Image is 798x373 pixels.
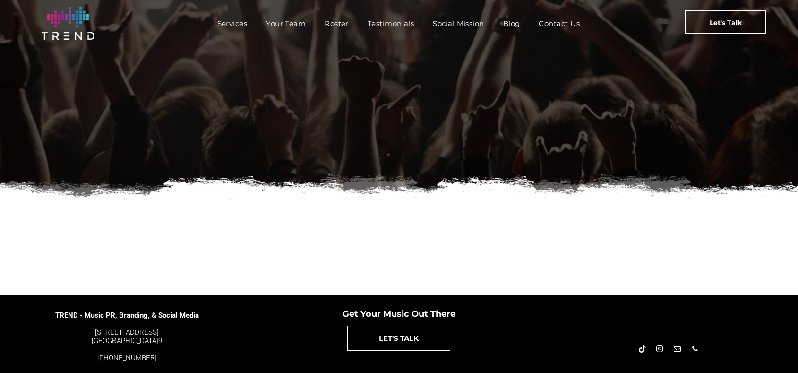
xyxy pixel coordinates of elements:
[751,328,798,373] iframe: Chat Widget
[710,11,742,35] span: Let's Talk
[92,328,159,345] font: [STREET_ADDRESS] [GEOGRAPHIC_DATA]
[208,17,257,30] a: Services
[423,17,493,30] a: Social Mission
[343,309,455,319] span: Get Your Music Out There
[347,326,450,351] a: LET'S TALK
[55,311,199,320] span: TREND - Music PR, Branding, & Social Media
[172,219,626,290] iframe: Form 0
[97,354,157,362] a: [PHONE_NUMBER]
[379,326,419,350] span: LET'S TALK
[529,17,589,30] a: Contact Us
[494,17,530,30] a: Blog
[42,7,94,40] img: logo
[315,17,358,30] a: Roster
[637,344,648,356] a: Tiktok
[358,17,423,30] a: Testimonials
[685,10,766,34] a: Let's Talk
[92,328,159,345] a: [STREET_ADDRESS][GEOGRAPHIC_DATA]
[655,344,665,356] a: instagram
[257,17,315,30] a: Your Team
[690,344,700,356] a: phone
[672,344,683,356] a: email
[55,328,199,345] div: 9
